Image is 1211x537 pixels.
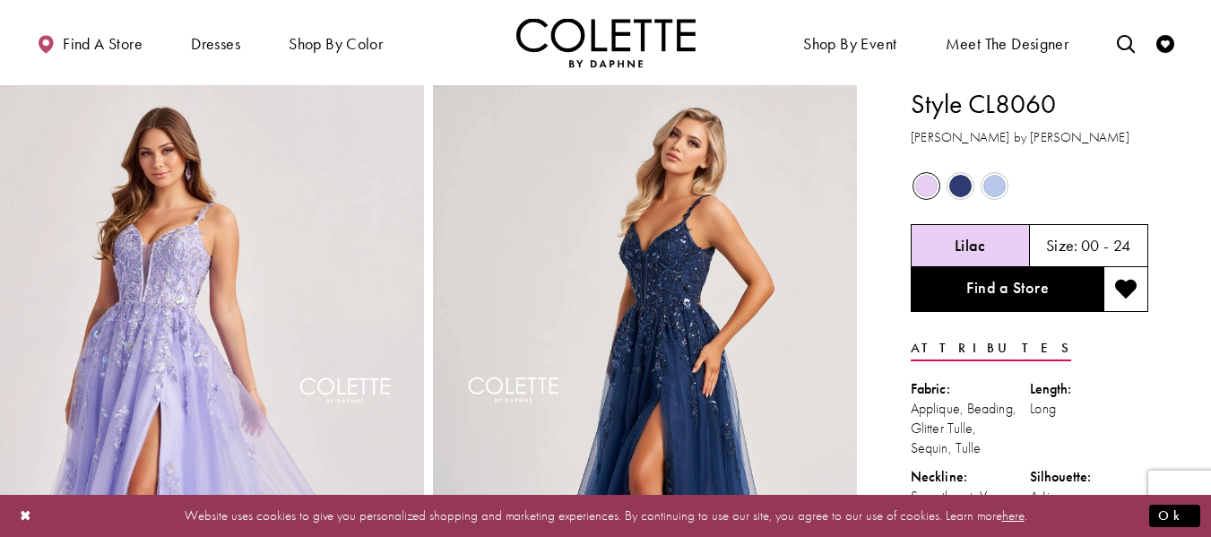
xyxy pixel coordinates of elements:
p: Website uses cookies to give you personalized shopping and marketing experiences. By continuing t... [129,504,1082,528]
img: Colette by Daphne [516,18,696,67]
button: Close Dialog [11,500,41,532]
h3: [PERSON_NAME] by [PERSON_NAME] [911,127,1148,148]
a: Toggle search [1112,18,1139,67]
div: Fabric: [911,379,1030,399]
div: Long [1030,399,1149,419]
div: Silhouette: [1030,467,1149,487]
a: Attributes [911,335,1071,361]
span: Shop by color [289,35,383,53]
a: here [1002,507,1025,524]
span: Size: [1046,235,1078,256]
div: Length: [1030,379,1149,399]
div: Applique, Beading, Glitter Tulle, Sequin, Tulle [911,399,1030,458]
span: Dresses [191,35,240,53]
h5: Chosen color [955,237,986,255]
a: Check Wishlist [1152,18,1179,67]
div: Navy Blue [945,170,976,202]
button: Submit Dialog [1149,505,1200,527]
h5: 00 - 24 [1081,237,1131,255]
span: Shop By Event [799,18,901,67]
a: Find a store [32,18,147,67]
div: Bluebell [979,170,1010,202]
div: Sweetheart, V-Neck [911,487,1030,526]
button: Add to wishlist [1103,267,1148,312]
a: Visit Home Page [516,18,696,67]
span: Shop By Event [803,35,896,53]
div: A-Line [1030,487,1149,507]
h1: Style CL8060 [911,85,1148,123]
a: Meet the designer [941,18,1074,67]
div: Product color controls state depends on size chosen [911,169,1148,204]
span: Find a store [63,35,143,53]
span: Dresses [186,18,245,67]
span: Shop by color [284,18,387,67]
div: Lilac [911,170,942,202]
a: Find a Store [911,267,1103,312]
span: Meet the designer [946,35,1069,53]
div: Neckline: [911,467,1030,487]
